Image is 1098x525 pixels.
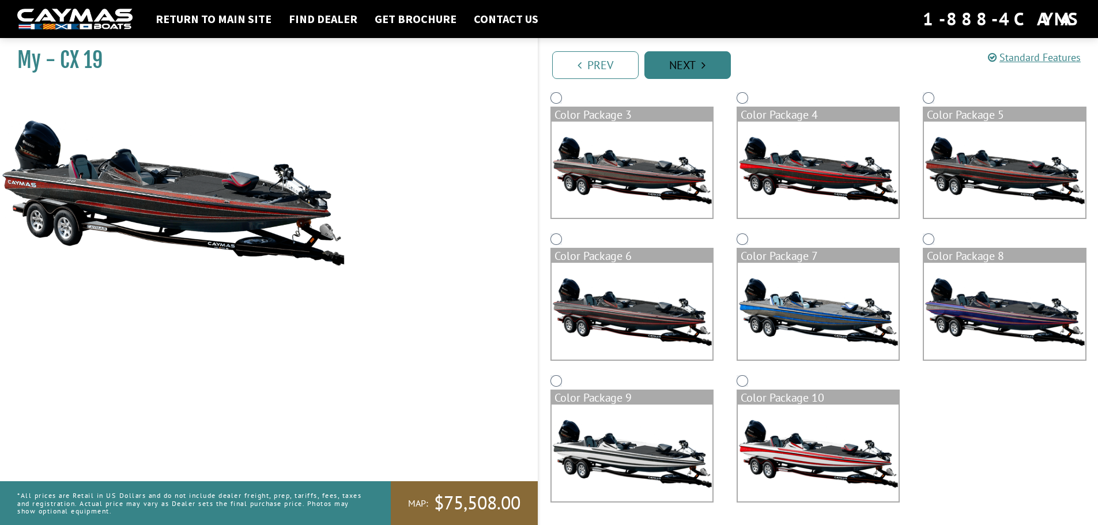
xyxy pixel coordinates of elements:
img: color_package_306.png [924,122,1085,218]
h1: My - CX 19 [17,47,509,73]
a: Next [644,51,731,79]
img: color_package_307.png [552,263,712,360]
a: Find Dealer [283,12,363,27]
a: Return to main site [150,12,277,27]
img: color_package_310.png [552,405,712,501]
a: Standard Features [988,51,1081,64]
img: color_package_305.png [738,122,899,218]
div: Color Package 9 [552,391,712,405]
img: color_package_304.png [552,122,712,218]
div: Color Package 5 [924,108,1085,122]
div: Color Package 8 [924,249,1085,263]
img: color_package_311.png [738,405,899,501]
div: Color Package 3 [552,108,712,122]
span: MAP: [408,497,428,509]
div: Color Package 10 [738,391,899,405]
span: $75,508.00 [434,491,520,515]
a: Contact Us [468,12,544,27]
img: color_package_308.png [738,263,899,360]
a: MAP:$75,508.00 [391,481,538,525]
div: 1-888-4CAYMAS [923,6,1081,32]
p: *All prices are Retail in US Dollars and do not include dealer freight, prep, tariffs, fees, taxe... [17,486,365,520]
img: white-logo-c9c8dbefe5ff5ceceb0f0178aa75bf4bb51f6bca0971e226c86eb53dfe498488.png [17,9,133,30]
div: Color Package 4 [738,108,899,122]
div: Color Package 7 [738,249,899,263]
div: Color Package 6 [552,249,712,263]
img: color_package_309.png [924,263,1085,360]
a: Get Brochure [369,12,462,27]
a: Prev [552,51,639,79]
